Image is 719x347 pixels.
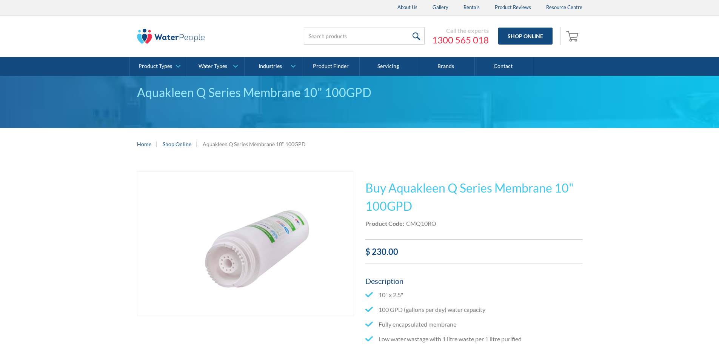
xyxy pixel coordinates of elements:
a: 1300 565 018 [432,34,489,46]
input: Search products [304,28,425,45]
a: Shop Online [498,28,553,45]
div: Aquakleen Q Series Membrane 10" 100GPD [203,140,306,148]
a: open lightbox [137,171,354,316]
div: | [195,139,199,148]
li: 10" x 2.5" [365,290,582,299]
li: Low water wastage with 1 litre waste per 1 litre purified [365,335,582,344]
div: Aquakleen Q Series Membrane 10" 100GPD [137,83,582,102]
li: Fully encapsulated membrane [365,320,582,329]
li: 100 GPD (gallons per day) water capacity [365,305,582,314]
strong: Product Code: [365,220,404,227]
div: Product Types [139,63,172,69]
div: Industries [259,63,282,69]
a: Contact [475,57,532,76]
img: The Water People [137,29,205,44]
a: Industries [245,57,302,76]
div: CMQ10RO [406,219,436,228]
a: Home [137,140,151,148]
a: Product Finder [302,57,360,76]
a: Product Types [130,57,187,76]
div: | [155,139,159,148]
div: $ 230.00 [365,245,582,258]
div: Call the experts [432,27,489,34]
a: Open cart [564,27,582,45]
h1: Buy Aquakleen Q Series Membrane 10" 100GPD [365,179,582,215]
a: Brands [417,57,474,76]
a: Servicing [360,57,417,76]
a: Shop Online [163,140,191,148]
img: Aquakleen Q Series Membrane 10" 100GPD [137,172,354,316]
h5: Description [365,275,582,287]
img: shopping cart [566,30,580,42]
a: Water Types [187,57,244,76]
div: Water Types [199,63,227,69]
